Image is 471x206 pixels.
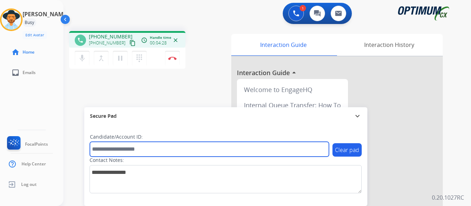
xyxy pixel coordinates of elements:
mat-icon: expand_more [353,112,362,120]
span: Home [23,49,35,55]
mat-icon: dialpad [135,54,143,62]
label: Contact Notes: [90,157,124,164]
div: Busy [23,18,36,27]
p: 0.20.1027RC [432,193,464,202]
img: avatar [1,10,21,30]
h3: [PERSON_NAME] [23,10,68,18]
img: control [168,56,177,60]
button: Clear pad [332,143,362,157]
div: Interaction History [335,34,443,56]
mat-icon: access_time [141,37,147,43]
span: Help Center [22,161,46,167]
mat-icon: inbox [11,68,20,77]
mat-icon: close [172,37,179,43]
mat-icon: merge_type [97,54,105,62]
mat-icon: home [11,48,20,56]
div: Internal Queue Transfer: How To [240,97,345,113]
span: Secure Pad [90,113,117,120]
span: [PHONE_NUMBER] [89,33,133,40]
div: Welcome to EngageHQ [240,82,345,97]
mat-icon: pause [116,54,124,62]
span: 00:04:28 [150,40,167,46]
mat-icon: mic [78,54,86,62]
div: Interaction Guide [231,34,335,56]
span: [PHONE_NUMBER] [89,40,126,46]
span: Emails [23,70,36,75]
label: Candidate/Account ID: [90,133,143,140]
div: 1 [300,5,306,11]
button: Edit Avatar [23,31,47,39]
span: Log out [21,182,37,187]
mat-icon: phone [77,37,84,43]
mat-icon: content_copy [129,40,136,46]
span: Handle time [150,35,171,40]
a: FocalPoints [6,136,48,152]
span: FocalPoints [25,141,48,147]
